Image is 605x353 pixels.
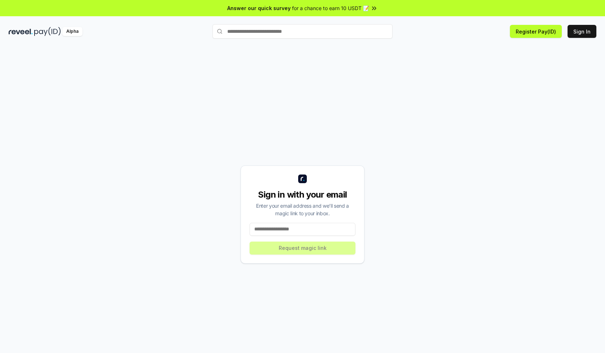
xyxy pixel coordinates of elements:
span: for a chance to earn 10 USDT 📝 [292,4,369,12]
button: Register Pay(ID) [510,25,562,38]
img: reveel_dark [9,27,33,36]
img: pay_id [34,27,61,36]
div: Alpha [62,27,82,36]
span: Answer our quick survey [227,4,291,12]
button: Sign In [568,25,596,38]
div: Sign in with your email [250,189,355,200]
img: logo_small [298,175,307,183]
div: Enter your email address and we’ll send a magic link to your inbox. [250,202,355,217]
